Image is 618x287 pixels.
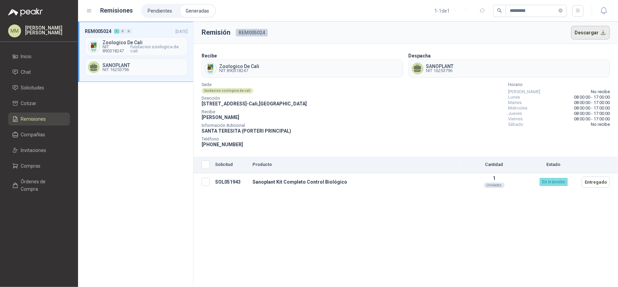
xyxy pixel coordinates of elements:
p: [PERSON_NAME] [PERSON_NAME] [25,26,70,35]
span: [PERSON_NAME] [508,89,540,95]
span: REM005024 [236,29,268,36]
div: fundacion zoologica de cali [202,88,253,94]
img: Logo peakr [8,8,43,16]
a: REM005024100[DATE] Company LogoZoologico De CaliNIT 890318247fundacion zoologica de caliSANOPLANT... [78,22,193,82]
span: SANOPLANT [102,63,185,68]
span: close-circle [559,7,563,14]
p: 1 [463,175,525,181]
span: 08:00:00 - 17:00:00 [574,116,610,122]
a: Generadas [181,5,215,17]
span: Cotizar [21,100,37,107]
span: Compañías [21,131,45,138]
a: Chat [8,66,70,79]
span: Inicio [21,53,32,60]
span: Recibe [202,110,307,114]
div: 1 [114,29,119,34]
span: Compras [21,162,41,170]
span: 08:00:00 - 17:00:00 [574,111,610,116]
span: search [497,8,502,13]
span: NIT 890318247 [219,69,259,73]
span: SANTA TERESITA (PORTERI PRINCIPAL) [202,128,291,134]
button: Entregado [582,176,610,188]
span: NIT 890318247 [102,45,130,53]
span: Zoologico De Cali [102,40,185,45]
span: NIT 16253796 [102,68,185,72]
span: Horario [508,83,610,86]
a: Compañías [8,128,70,141]
span: No recibe [591,122,610,127]
th: Solicitud [212,156,250,173]
a: Compras [8,159,70,172]
th: Estado [528,156,579,173]
span: Jueves [508,111,522,116]
span: Remisiones [21,115,46,123]
div: MM [8,24,21,37]
a: Invitaciones [8,144,70,157]
td: Sanoplant Kit Completo Control Biológico [250,173,460,191]
td: SOL051943 [212,173,250,191]
span: Lunes [508,95,520,100]
a: Inicio [8,50,70,63]
span: Miércoles [508,105,527,111]
span: Zoologico De Cali [219,64,259,69]
span: Información Adicional [202,124,307,127]
span: [PHONE_NUMBER] [202,142,243,147]
div: 1 - 1 de 1 [434,5,471,16]
b: Recibe [202,53,217,58]
span: 08:00:00 - 17:00:00 [574,105,610,111]
span: Dirección [202,97,307,100]
span: No recibe [591,89,610,95]
div: 0 [120,29,126,34]
span: REM005024 [85,28,111,35]
span: [DATE] [175,29,188,34]
div: En tránsito [540,178,568,186]
img: Company Logo [205,63,216,74]
th: Cantidad [460,156,528,173]
span: SANOPLANT [426,64,454,69]
span: Sede [202,83,307,86]
span: fundacion zoologica de cali [130,45,185,53]
span: Órdenes de Compra [21,178,63,193]
a: Órdenes de Compra [8,175,70,196]
div: Unidades [484,183,505,188]
a: Cotizar [8,97,70,110]
span: close-circle [559,9,563,13]
div: 0 [126,29,132,34]
a: Remisiones [8,113,70,125]
img: Company Logo [88,41,99,52]
span: Invitaciones [21,147,46,154]
span: Martes [508,100,522,105]
h1: Remisiones [100,6,133,15]
td: En tránsito [528,173,579,191]
button: Descargar [571,26,610,39]
a: Pendientes [143,5,178,17]
h3: Remisión [202,27,230,38]
span: Teléfono [202,137,307,141]
b: Despacha [409,53,431,58]
span: 08:00:00 - 17:00:00 [574,100,610,105]
span: Solicitudes [21,84,44,91]
span: Sábado [508,122,523,127]
th: Producto [250,156,460,173]
span: NIT 16253796 [426,69,454,73]
span: 08:00:00 - 17:00:00 [574,95,610,100]
span: [PERSON_NAME] [202,115,239,120]
span: [STREET_ADDRESS] - Cali , [GEOGRAPHIC_DATA] [202,101,307,106]
a: Solicitudes [8,81,70,94]
span: Viernes [508,116,523,122]
span: Chat [21,68,31,76]
th: Seleccionar/deseleccionar [193,156,212,173]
